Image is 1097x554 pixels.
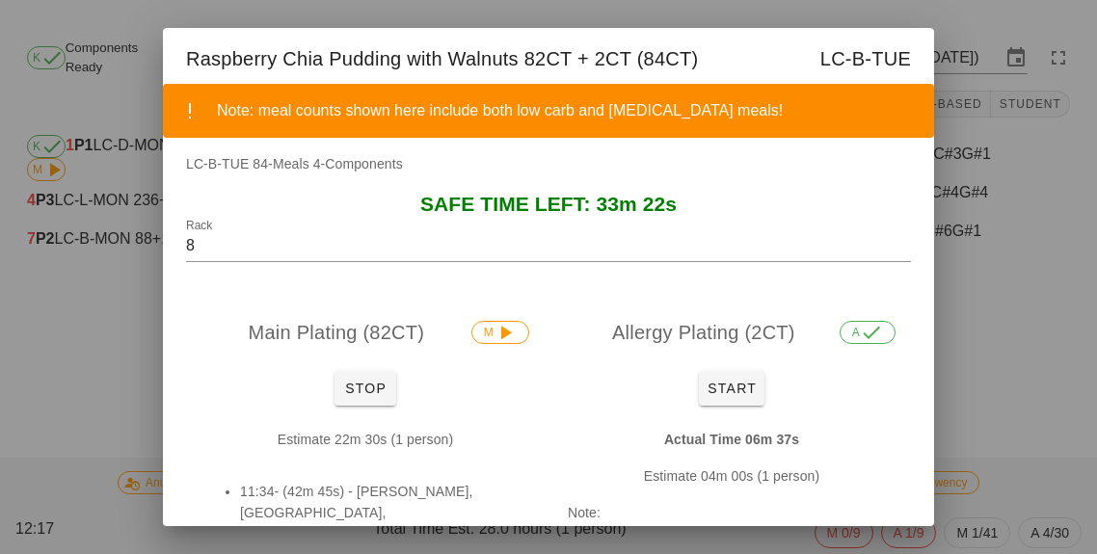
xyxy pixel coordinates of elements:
label: Rack [186,219,212,233]
span: Start [707,381,757,396]
p: Estimate 04m 00s (1 person) [568,465,896,487]
div: Raspberry Chia Pudding with Walnuts 82CT + 2CT (84CT) [163,28,934,84]
p: Estimate 22m 30s (1 person) [201,429,529,450]
button: Start [699,371,764,406]
div: LC-B-TUE 84-Meals 4-Components [163,153,934,194]
span: LC-B-TUE [820,43,911,74]
button: Stop [334,371,396,406]
p: Note: [568,502,896,523]
div: Main Plating (82CT) [186,302,545,363]
p: Actual Time 06m 37s [568,429,896,450]
span: A [852,322,883,343]
span: SAFE TIME LEFT: 33m 22s [420,193,677,215]
span: Stop [342,381,388,396]
span: M [484,322,517,343]
div: Note: meal counts shown here include both low carb and [MEDICAL_DATA] meals! [217,99,919,122]
div: Allergy Plating (2CT) [552,302,911,363]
